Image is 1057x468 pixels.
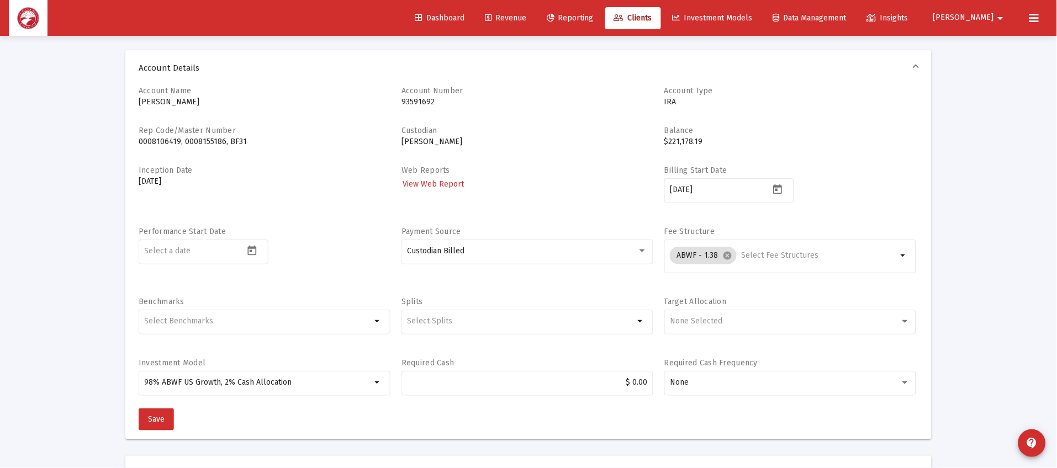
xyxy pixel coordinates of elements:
[415,13,464,23] span: Dashboard
[1026,437,1039,450] mat-icon: contact_support
[741,251,897,260] input: Select Fee Structures
[485,13,526,23] span: Revenue
[664,166,727,175] label: Billing Start Date
[403,179,464,189] span: View Web Report
[401,166,450,175] label: Web Reports
[634,315,647,328] mat-icon: arrow_drop_down
[407,317,634,326] input: Select Splits
[148,414,165,424] span: Save
[401,358,454,368] label: Required Cash
[722,251,732,260] mat-icon: cancel
[139,297,184,306] label: Benchmarks
[614,13,652,23] span: Clients
[664,86,713,95] label: Account Type
[125,50,932,86] mat-expansion-panel-header: Account Details
[867,13,908,23] span: Insights
[125,86,932,439] div: Account Details
[897,249,910,262] mat-icon: arrow_drop_down
[920,7,1021,29] button: [PERSON_NAME]
[538,7,603,29] a: Reporting
[145,247,244,256] input: Select a date
[401,136,653,147] p: [PERSON_NAME]
[605,7,661,29] a: Clients
[244,242,260,258] button: Open calendar
[401,176,465,192] a: View Web Report
[664,136,916,147] p: $221,178.19
[994,7,1007,29] mat-icon: arrow_drop_down
[407,246,464,256] span: Custodian Billed
[17,7,39,29] img: Dashboard
[139,136,390,147] p: 0008106419, 0008155186, BF31
[401,297,423,306] label: Splits
[764,7,855,29] a: Data Management
[139,62,914,73] span: Account Details
[670,244,897,267] mat-chip-list: Selection
[401,227,461,236] label: Payment Source
[371,315,384,328] mat-icon: arrow_drop_down
[933,13,994,23] span: [PERSON_NAME]
[407,315,634,328] mat-chip-list: Selection
[476,7,535,29] a: Revenue
[664,358,758,368] label: Required Cash Frequency
[145,317,372,326] input: Select Benchmarks
[769,181,785,197] button: Open calendar
[670,185,769,194] input: Select a date
[664,297,727,306] label: Target Allocation
[139,166,193,175] label: Inception Date
[673,13,753,23] span: Investment Models
[664,126,694,135] label: Balance
[139,358,205,368] label: Investment Model
[371,376,384,389] mat-icon: arrow_drop_down
[773,13,847,23] span: Data Management
[139,227,226,236] label: Performance Start Date
[406,7,473,29] a: Dashboard
[670,316,722,326] span: None Selected
[547,13,594,23] span: Reporting
[139,408,174,430] button: Save
[407,378,647,387] input: $2000.00
[139,126,236,135] label: Rep Code/Master Number
[139,86,191,95] label: Account Name
[664,227,715,236] label: Fee Structure
[664,97,916,108] p: IRA
[401,86,463,95] label: Account Number
[145,378,372,387] input: 98% ABWF US Growth, 2% Cash Allocation
[145,315,372,328] mat-chip-list: Selection
[139,176,390,187] p: [DATE]
[401,97,653,108] p: 93591692
[664,7,762,29] a: Investment Models
[139,97,390,108] p: [PERSON_NAME]
[858,7,917,29] a: Insights
[401,126,437,135] label: Custodian
[670,247,737,264] mat-chip: ABWF - 1.38
[670,377,689,387] span: None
